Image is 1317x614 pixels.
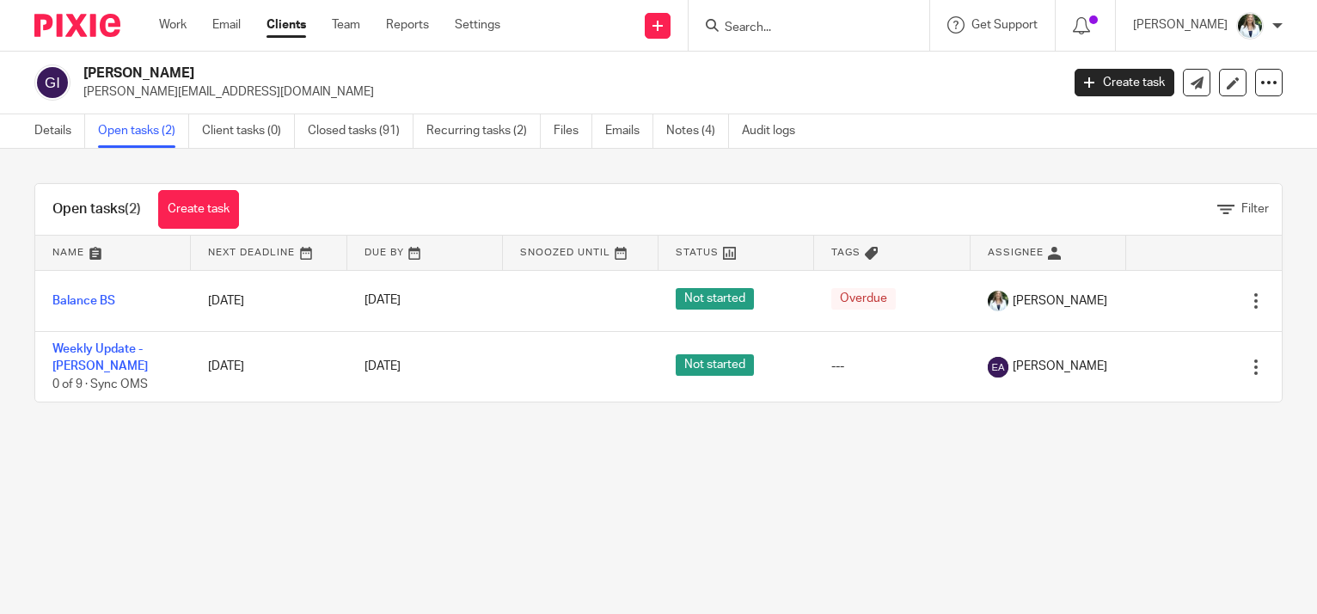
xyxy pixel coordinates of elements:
span: [PERSON_NAME] [1013,292,1107,310]
h1: Open tasks [52,200,141,218]
td: [DATE] [191,331,346,402]
span: Not started [676,354,754,376]
a: Files [554,114,592,148]
span: Snoozed Until [520,248,610,257]
div: --- [831,358,953,375]
a: Reports [386,16,429,34]
a: Emails [605,114,653,148]
a: Open tasks (2) [98,114,189,148]
a: Client tasks (0) [202,114,295,148]
a: Weekly Update - [PERSON_NAME] [52,343,148,372]
td: [DATE] [191,270,346,331]
h2: [PERSON_NAME] [83,64,855,83]
p: [PERSON_NAME] [1133,16,1228,34]
input: Search [723,21,878,36]
p: [PERSON_NAME][EMAIL_ADDRESS][DOMAIN_NAME] [83,83,1049,101]
span: [DATE] [364,295,401,307]
a: Closed tasks (91) [308,114,413,148]
a: Create task [1075,69,1174,96]
a: Work [159,16,187,34]
span: Overdue [831,288,896,310]
a: Settings [455,16,500,34]
img: Robynn%20Maedl%20-%202025.JPG [1236,12,1264,40]
a: Email [212,16,241,34]
a: Team [332,16,360,34]
span: [PERSON_NAME] [1013,358,1107,375]
a: Audit logs [742,114,808,148]
img: Robynn%20Maedl%20-%202025.JPG [988,291,1008,311]
span: Status [676,248,719,257]
a: Create task [158,190,239,229]
a: Clients [266,16,306,34]
img: Pixie [34,14,120,37]
img: svg%3E [988,357,1008,378]
span: Get Support [971,19,1038,31]
a: Recurring tasks (2) [426,114,541,148]
span: Filter [1241,203,1269,215]
span: Tags [831,248,861,257]
a: Balance BS [52,295,115,307]
a: Notes (4) [666,114,729,148]
span: 0 of 9 · Sync OMS [52,378,148,390]
img: svg%3E [34,64,70,101]
a: Details [34,114,85,148]
span: [DATE] [364,360,401,372]
span: Not started [676,288,754,310]
span: (2) [125,202,141,216]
